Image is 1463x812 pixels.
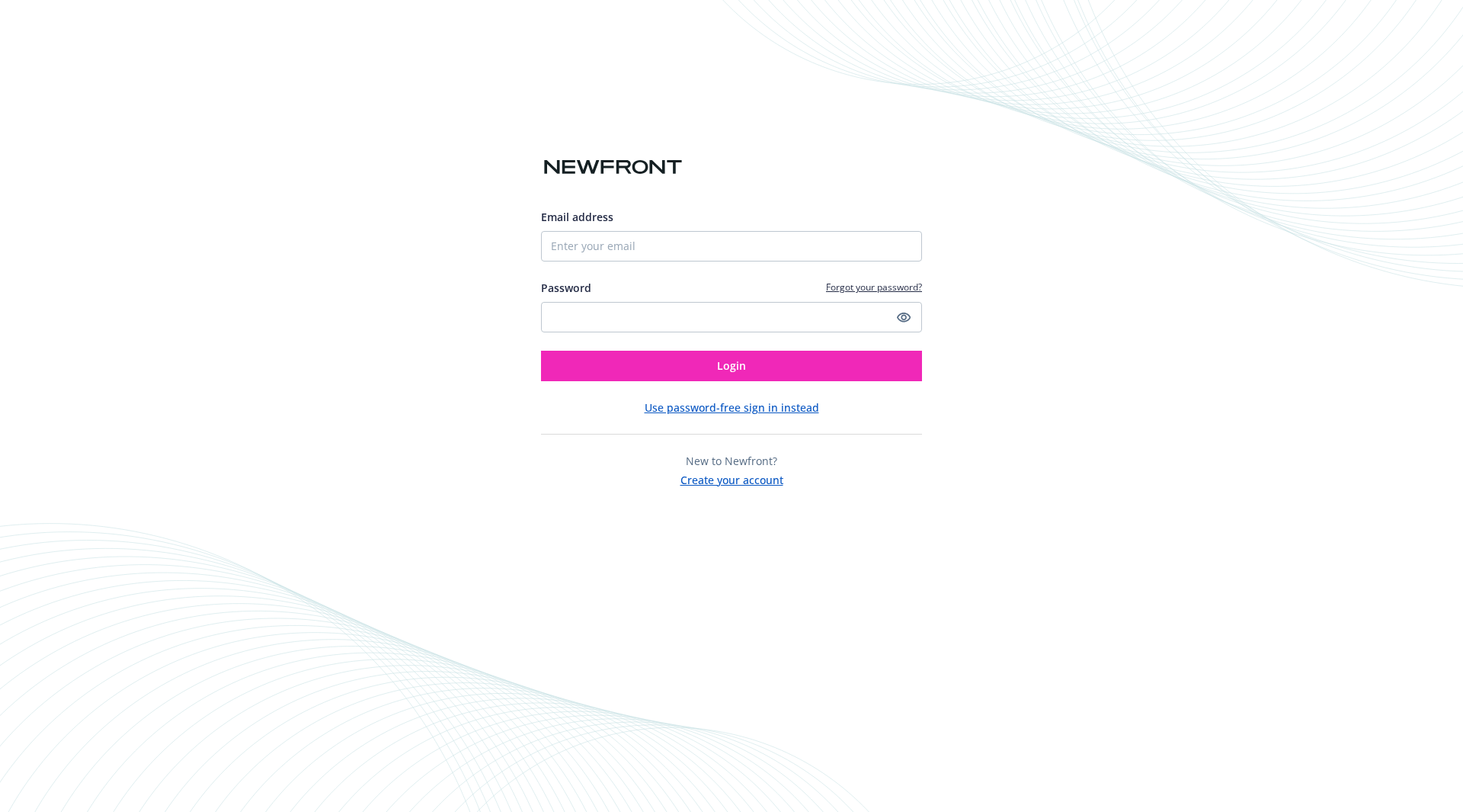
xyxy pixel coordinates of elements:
[541,302,922,332] input: Enter your password
[541,280,591,296] label: Password
[541,351,922,381] button: Login
[826,281,922,294] a: Forgot your password?
[541,154,685,181] img: Newfront logo
[686,454,777,468] span: New to Newfront?
[541,210,613,224] span: Email address
[645,400,819,416] button: Use password-free sign in instead
[680,469,783,488] button: Create your account
[541,231,922,262] input: Enter your email
[895,308,913,326] a: Show password
[717,358,746,373] span: Login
